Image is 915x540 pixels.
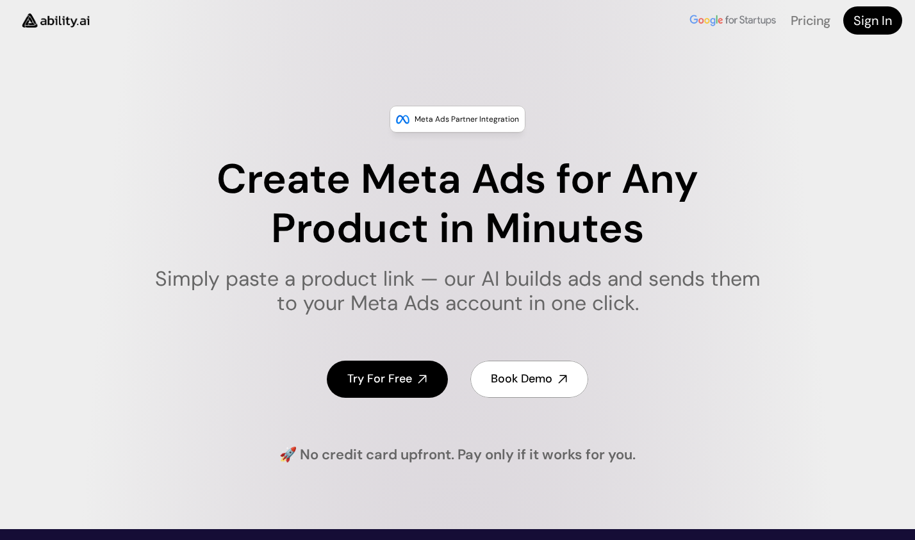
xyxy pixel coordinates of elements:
h4: Book Demo [491,371,552,387]
h1: Create Meta Ads for Any Product in Minutes [147,155,769,254]
a: Sign In [843,6,902,35]
h4: Try For Free [347,371,412,387]
p: Meta Ads Partner Integration [415,113,519,126]
h1: Simply paste a product link — our AI builds ads and sends them to your Meta Ads account in one cl... [147,266,769,316]
h4: 🚀 No credit card upfront. Pay only if it works for you. [279,445,636,465]
a: Try For Free [327,361,448,397]
a: Book Demo [470,361,588,397]
a: Pricing [791,12,830,29]
h4: Sign In [853,12,892,29]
